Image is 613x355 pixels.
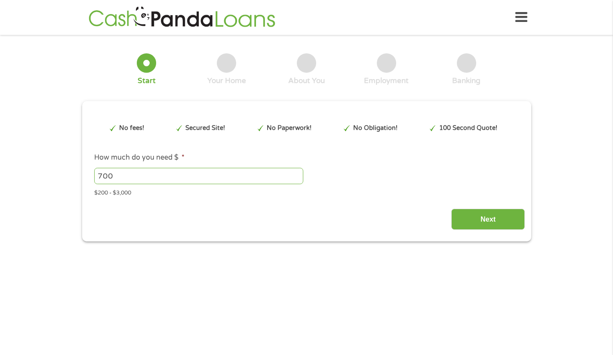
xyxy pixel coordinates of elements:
[439,123,497,133] p: 100 Second Quote!
[451,209,525,230] input: Next
[86,5,278,30] img: GetLoanNow Logo
[138,76,156,86] div: Start
[288,76,325,86] div: About You
[267,123,311,133] p: No Paperwork!
[185,123,225,133] p: Secured Site!
[119,123,144,133] p: No fees!
[207,76,246,86] div: Your Home
[452,76,481,86] div: Banking
[94,153,185,162] label: How much do you need $
[364,76,409,86] div: Employment
[94,186,518,198] div: $200 - $3,000
[353,123,397,133] p: No Obligation!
